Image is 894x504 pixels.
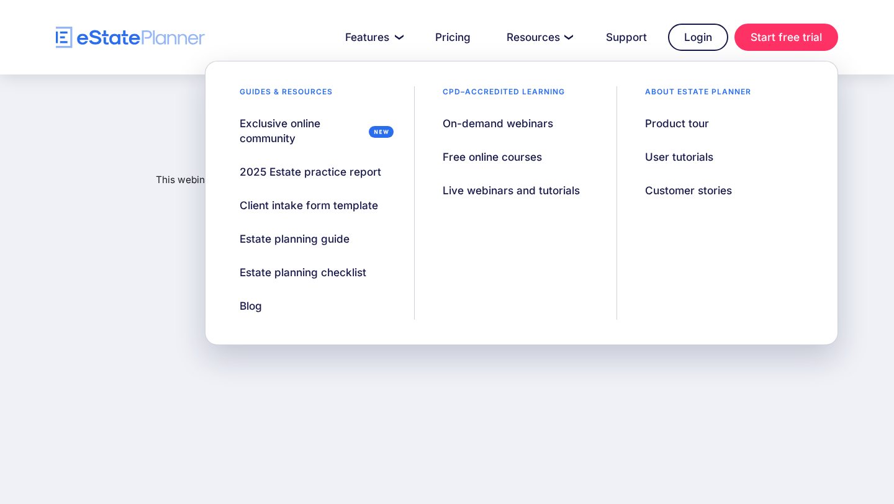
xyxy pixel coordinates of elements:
div: Estate planning checklist [240,265,366,280]
a: Estate planning checklist [224,259,382,286]
a: home [56,27,205,48]
div: Free online courses [443,150,542,164]
a: User tutorials [630,143,729,171]
a: Exclusive online community [224,110,401,152]
a: Login [668,24,728,51]
div: Guides & resources [224,86,348,104]
a: Customer stories [630,177,747,204]
a: Client intake form template [224,192,394,219]
a: Product tour [630,110,725,137]
a: Pricing [420,25,485,50]
div: Blog [240,299,262,313]
div: User tutorials [645,150,713,164]
div: About estate planner [630,86,767,104]
a: On-demand webinars [427,110,569,137]
a: Start free trial [734,24,838,51]
div: Exclusive online community [240,116,364,146]
a: Live webinars and tutorials [427,177,595,204]
div: Client intake form template [240,198,378,213]
a: 2025 Estate practice report [224,158,397,186]
div: Product tour [645,116,709,131]
a: Support [591,25,662,50]
a: Features [330,25,414,50]
p: This webinar highlights the crucial initial client meeting for building comfort and confidence, a... [156,173,760,187]
div: On-demand webinars [443,116,553,131]
a: Resources [492,25,585,50]
a: Free online courses [427,143,558,171]
div: Estate planning guide [240,232,350,246]
a: Blog [224,292,278,320]
div: CPD–accredited learning [427,86,580,104]
div: Customer stories [645,183,732,198]
div: 2025 Estate practice report [240,164,381,179]
div: Live webinars and tutorials [443,183,580,198]
a: Estate planning guide [224,225,365,253]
